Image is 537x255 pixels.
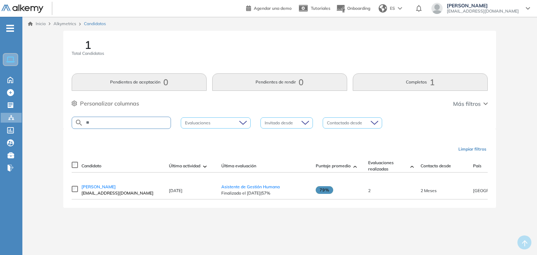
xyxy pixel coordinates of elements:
span: [EMAIL_ADDRESS][DOMAIN_NAME] [447,8,519,14]
span: 79% [316,186,333,194]
span: [PERSON_NAME] [447,3,519,8]
button: Personalizar columnas [72,99,139,108]
span: Puntaje promedio [316,163,351,169]
span: Finalizado el [DATE] | 57% [221,190,309,196]
span: Candidato [81,163,101,169]
button: Onboarding [336,1,370,16]
img: world [379,4,387,13]
span: Contacto desde [421,163,451,169]
a: [PERSON_NAME] [81,184,162,190]
span: [DATE] [169,188,182,193]
span: Personalizar columnas [80,99,139,108]
span: País [473,163,481,169]
a: Agendar una demo [246,3,292,12]
span: Alkymetrics [53,21,76,26]
a: Asistente de Gestión Humana [221,184,280,189]
span: 1 [85,39,91,50]
button: Más filtros [453,100,488,108]
img: Logo [1,5,43,13]
span: Tutoriales [311,6,330,11]
button: Pendientes de rendir0 [212,73,347,91]
span: Candidatos [84,21,106,27]
a: Inicio [28,21,46,27]
span: [PERSON_NAME] [81,184,116,189]
span: [EMAIL_ADDRESS][DOMAIN_NAME] [81,190,162,196]
span: Última evaluación [221,163,256,169]
span: Onboarding [347,6,370,11]
button: Pendientes de aceptación0 [72,73,207,91]
span: Total Candidatos [72,50,104,57]
img: arrow [398,7,402,10]
button: Completos1 [353,73,488,91]
span: Más filtros [453,100,481,108]
span: 17-jun-2025 [421,188,437,193]
button: Limpiar filtros [456,143,489,155]
span: [GEOGRAPHIC_DATA] [473,188,517,193]
i: - [6,28,14,29]
span: 2 [368,188,371,193]
img: [missing "en.ARROW_ALT" translation] [353,166,357,168]
img: [missing "en.ARROW_ALT" translation] [410,166,414,168]
span: Evaluaciones realizadas [368,160,407,172]
span: ES [390,5,395,12]
span: Última actividad [169,163,200,169]
img: SEARCH_ALT [75,118,83,127]
span: Agendar una demo [254,6,292,11]
img: [missing "en.ARROW_ALT" translation] [203,166,207,168]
